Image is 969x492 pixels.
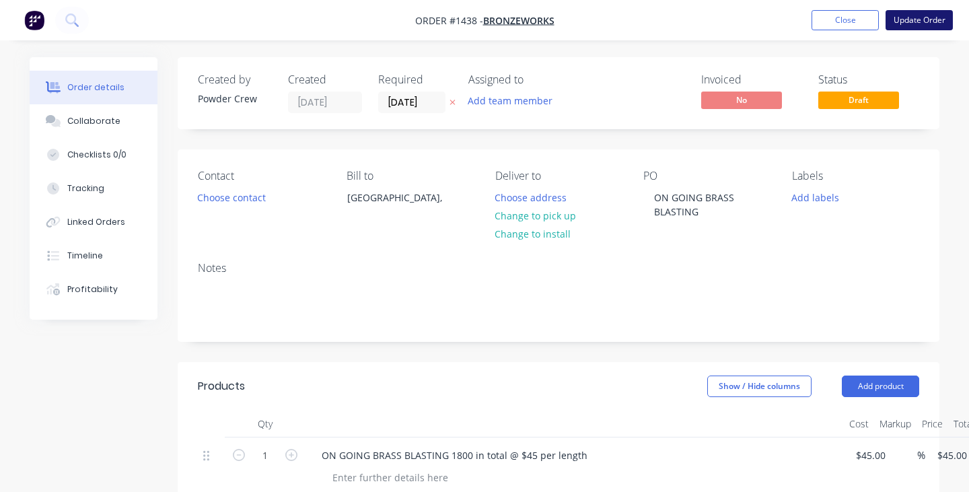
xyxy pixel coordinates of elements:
[225,411,306,437] div: Qty
[198,92,272,106] div: Powder Crew
[67,115,120,127] div: Collaborate
[812,10,879,30] button: Close
[701,92,782,108] span: No
[415,14,483,27] span: Order #1438 -
[643,188,770,221] div: ON GOING BRASS BLASTING
[67,216,125,228] div: Linked Orders
[336,188,470,231] div: [GEOGRAPHIC_DATA],
[792,170,919,182] div: Labels
[24,10,44,30] img: Factory
[30,138,157,172] button: Checklists 0/0
[288,73,362,86] div: Created
[487,207,583,225] button: Change to pick up
[468,73,603,86] div: Assigned to
[886,10,953,30] button: Update Order
[30,205,157,239] button: Linked Orders
[483,14,554,27] a: Bronzeworks
[347,170,474,182] div: Bill to
[30,239,157,273] button: Timeline
[198,262,919,275] div: Notes
[198,378,245,394] div: Products
[67,283,118,295] div: Profitability
[347,188,459,207] div: [GEOGRAPHIC_DATA],
[643,170,770,182] div: PO
[198,170,325,182] div: Contact
[67,149,127,161] div: Checklists 0/0
[874,411,917,437] div: Markup
[67,250,103,262] div: Timeline
[917,448,925,463] span: %
[67,182,104,195] div: Tracking
[487,225,577,243] button: Change to install
[785,188,847,206] button: Add labels
[468,92,560,110] button: Add team member
[495,170,622,182] div: Deliver to
[461,92,560,110] button: Add team member
[707,376,812,397] button: Show / Hide columns
[818,73,919,86] div: Status
[917,411,948,437] div: Price
[198,73,272,86] div: Created by
[30,104,157,138] button: Collaborate
[842,376,919,397] button: Add product
[30,273,157,306] button: Profitability
[190,188,273,206] button: Choose contact
[487,188,573,206] button: Choose address
[701,73,802,86] div: Invoiced
[67,81,124,94] div: Order details
[818,92,899,108] span: Draft
[844,411,874,437] div: Cost
[30,71,157,104] button: Order details
[378,73,452,86] div: Required
[30,172,157,205] button: Tracking
[311,446,598,465] div: ON GOING BRASS BLASTING 1800 in total @ $45 per length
